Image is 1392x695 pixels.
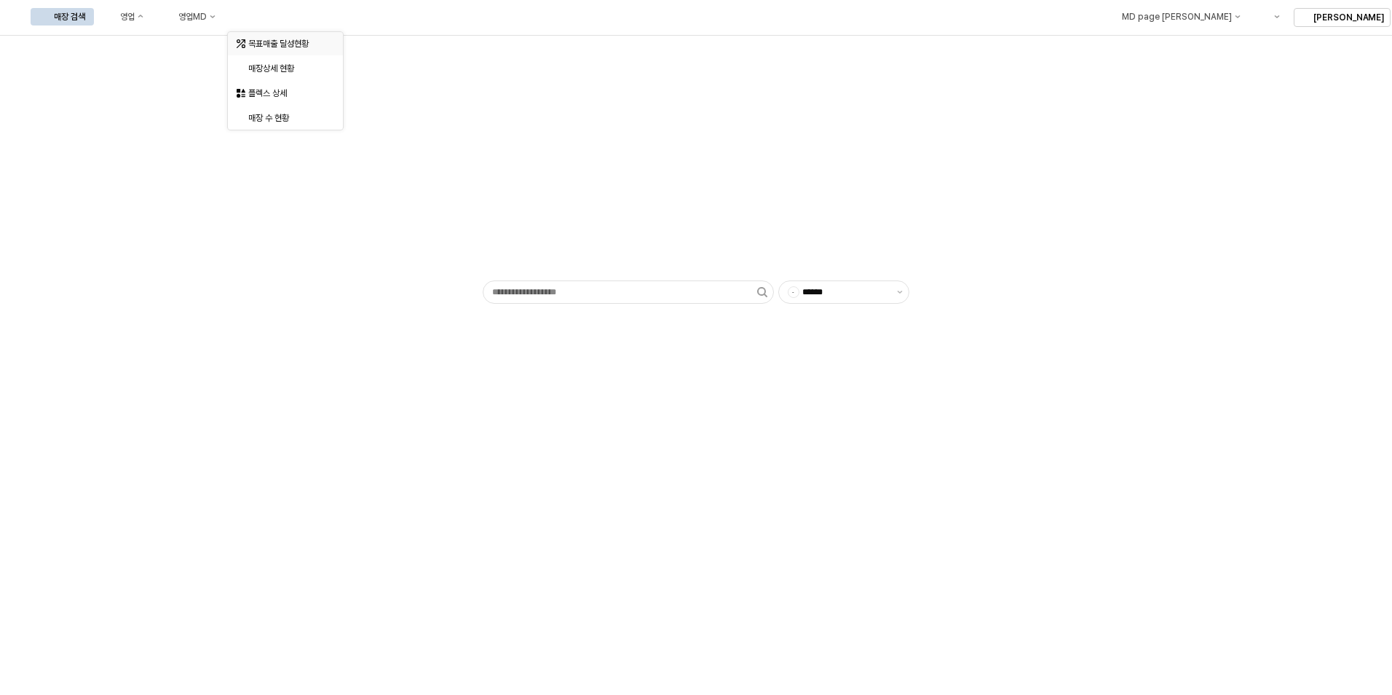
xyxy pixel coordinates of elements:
[1251,8,1288,25] div: Menu item 6
[1098,8,1249,25] button: MD page [PERSON_NAME]
[1121,12,1231,22] div: MD page [PERSON_NAME]
[891,281,909,303] button: 제안 사항 표시
[31,8,94,25] button: 매장 검색
[228,31,343,130] div: Select an option
[1313,12,1384,23] p: [PERSON_NAME]
[248,87,325,99] div: 플렉스 상세
[120,12,135,22] div: 영업
[54,12,85,22] div: 매장 검색
[178,12,207,22] div: 영업MD
[97,8,152,25] button: 영업
[788,287,799,297] span: -
[248,112,325,124] div: 매장 수 현황
[248,63,325,74] div: 매장상세 현황
[155,8,224,25] button: 영업MD
[1294,8,1391,27] button: [PERSON_NAME]
[1098,8,1249,25] div: MD page 이동
[248,38,325,50] div: 목표매출 달성현황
